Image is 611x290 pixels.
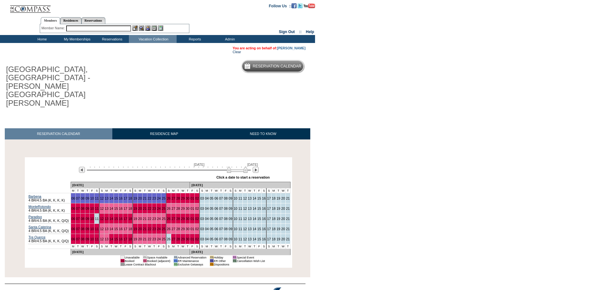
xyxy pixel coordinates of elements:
td: M [71,188,75,193]
a: 08 [81,196,85,200]
a: 27 [172,237,175,241]
a: 01 [190,237,194,241]
a: 04 [205,217,209,221]
a: 06 [214,196,218,200]
a: Subscribe to our YouTube Channel [304,4,315,7]
img: b_edit.gif [132,25,138,31]
td: T [152,188,157,193]
a: 19 [277,227,280,231]
a: 06 [71,207,75,210]
a: 22 [148,237,151,241]
td: W [180,188,185,193]
a: 16 [262,217,266,221]
a: 06 [214,207,218,210]
a: 16 [262,196,266,200]
a: 30 [186,237,190,241]
a: 21 [143,227,147,231]
a: 20 [281,207,285,210]
td: W [80,188,85,193]
a: 13 [248,217,252,221]
a: 18 [272,217,276,221]
a: 13 [105,207,109,210]
a: 04 [205,227,209,231]
a: 11 [95,196,99,200]
a: 13 [248,207,252,210]
a: 03 [200,207,204,210]
a: 20 [281,237,285,241]
a: 17 [267,196,271,200]
a: 06 [71,196,75,200]
img: Next [253,167,259,173]
a: 07 [76,196,80,200]
a: 03 [200,237,204,241]
a: 26 [167,227,171,231]
a: 12 [243,217,247,221]
a: 10 [90,227,94,231]
a: 01 [190,196,194,200]
a: 11 [238,196,242,200]
span: [DATE] [194,163,205,166]
a: 12 [100,207,104,210]
td: T [185,188,190,193]
td: W [147,188,152,193]
a: 26 [167,207,171,210]
a: 08 [224,237,228,241]
img: Previous [79,167,85,173]
a: 10 [90,217,94,221]
a: 29 [181,227,185,231]
a: 01 [190,227,194,231]
a: 12 [243,227,247,231]
a: 15 [257,237,261,241]
a: 20 [138,207,142,210]
a: 09 [228,237,232,241]
a: 18 [128,237,132,241]
a: 16 [119,196,123,200]
a: 02 [195,217,199,221]
a: Reservations [81,17,105,24]
a: 19 [133,196,137,200]
a: 14 [109,217,113,221]
td: T [176,188,180,193]
a: 01 [190,207,194,210]
a: 19 [277,196,280,200]
a: 21 [286,237,290,241]
a: 10 [234,227,237,231]
a: 15 [114,217,118,221]
a: 09 [86,227,89,231]
a: 25 [162,237,165,241]
td: W [114,188,118,193]
a: 08 [81,217,85,221]
a: RESERVATION CALENDAR [5,128,112,139]
a: 12 [100,227,104,231]
a: 27 [172,227,175,231]
a: 08 [224,196,228,200]
a: 06 [71,237,75,241]
a: 17 [267,237,271,241]
a: 28 [176,207,180,210]
td: S [133,188,137,193]
a: 27 [172,207,175,210]
a: 08 [81,207,85,210]
a: 13 [105,217,109,221]
td: [DATE] [71,182,190,188]
a: 30 [186,196,190,200]
a: 10 [90,196,94,200]
a: 02 [195,227,199,231]
a: NEED TO KNOW [216,128,310,139]
a: 23 [152,237,156,241]
a: 07 [76,207,80,210]
a: 14 [253,196,256,200]
a: 07 [219,207,223,210]
td: [DATE] [190,182,290,188]
img: b_calculator.gif [158,25,163,31]
a: 30 [186,207,190,210]
a: 15 [114,237,118,241]
span: :: [299,30,302,34]
a: 14 [109,207,113,210]
a: 09 [228,217,232,221]
a: 06 [214,217,218,221]
a: 19 [277,237,280,241]
td: F [157,188,161,193]
a: Become our fan on Facebook [291,4,297,7]
a: 20 [138,237,142,241]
